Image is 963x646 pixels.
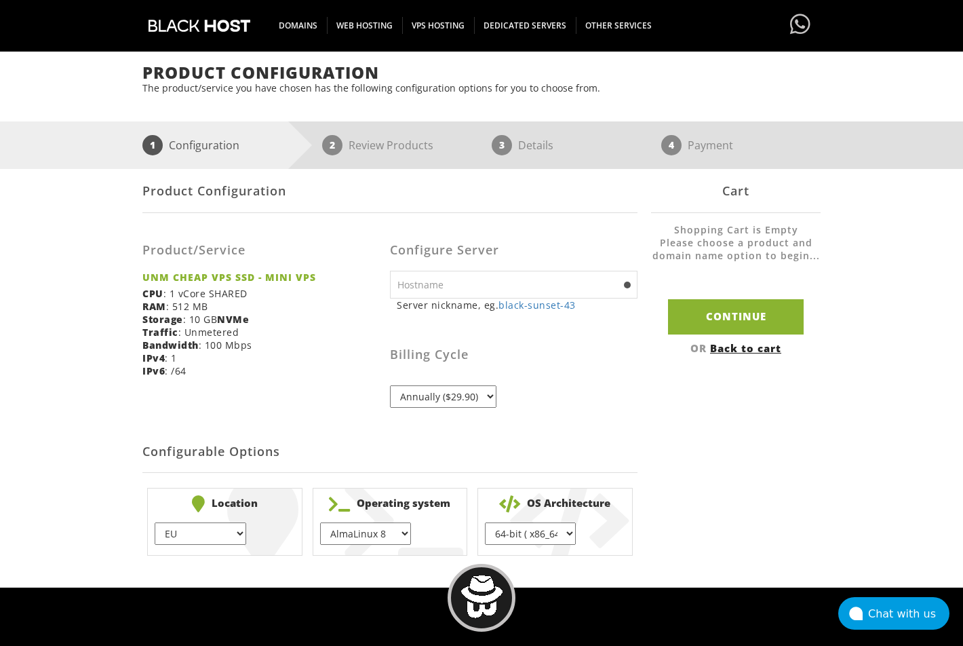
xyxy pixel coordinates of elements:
select: } } } } } } } } } } } } } } } } [320,522,411,545]
input: Continue [668,299,804,334]
a: Back to cart [710,341,781,355]
b: RAM [142,300,166,313]
p: The product/service you have chosen has the following configuration options for you to choose from. [142,81,821,94]
b: CPU [142,287,163,300]
h3: Configure Server [390,244,637,257]
b: IPv6 [142,364,165,377]
h1: Product Configuration [142,64,821,81]
span: DOMAINS [269,17,328,34]
b: Bandwidth [142,339,199,351]
b: NVMe [217,313,249,326]
div: Cart [651,169,821,213]
span: 4 [661,135,682,155]
p: Payment [688,135,733,155]
b: Operating system [320,495,460,512]
b: Traffic [142,326,178,339]
b: IPv4 [142,351,165,364]
select: } } [485,522,576,545]
p: Configuration [169,135,239,155]
b: Location [155,495,295,512]
strong: UNM CHEAP VPS SSD - MINI VPS [142,271,380,284]
button: Chat with us [838,597,949,630]
h3: Product/Service [142,244,380,257]
a: black-sunset-43 [498,299,576,311]
div: : 1 vCore SHARED : 512 MB : 10 GB : Unmetered : 100 Mbps : 1 : /64 [142,223,390,387]
img: BlackHOST mascont, Blacky. [460,575,503,618]
p: Review Products [349,135,433,155]
b: Storage [142,313,183,326]
h2: Configurable Options [142,432,637,473]
b: OS Architecture [485,495,625,512]
div: Chat with us [868,607,949,620]
small: Server nickname, eg. [397,299,637,311]
p: Details [518,135,553,155]
span: VPS HOSTING [402,17,475,34]
span: 1 [142,135,163,155]
div: Product Configuration [142,169,637,213]
input: Hostname [390,271,637,299]
span: DEDICATED SERVERS [474,17,576,34]
span: WEB HOSTING [327,17,403,34]
span: OTHER SERVICES [576,17,661,34]
li: Shopping Cart is Empty Please choose a product and domain name option to begin... [651,223,821,275]
select: } } } } } } [155,522,245,545]
div: OR [651,341,821,355]
span: 3 [492,135,512,155]
h3: Billing Cycle [390,348,637,362]
span: 2 [322,135,342,155]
